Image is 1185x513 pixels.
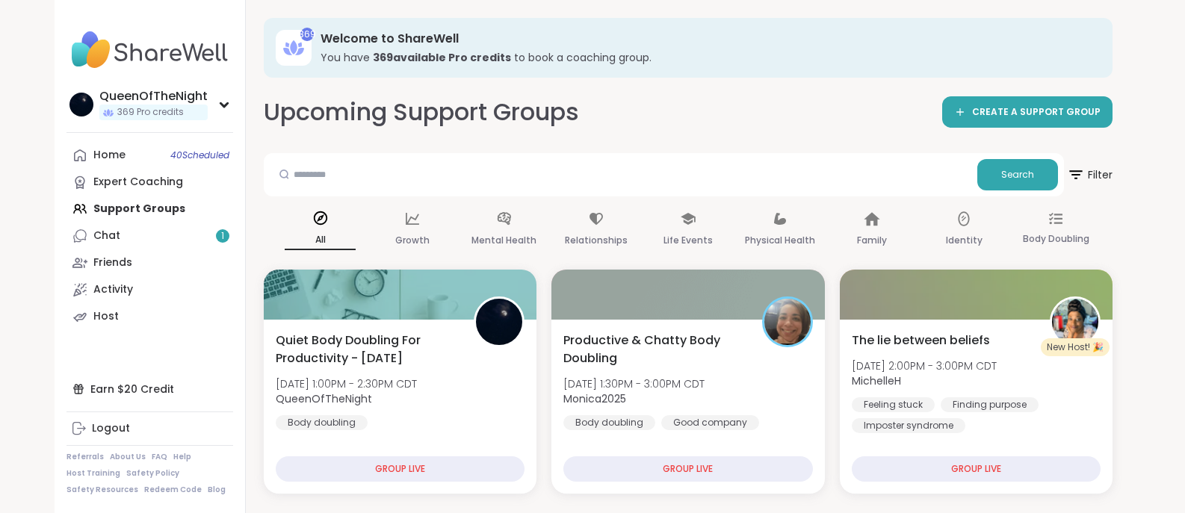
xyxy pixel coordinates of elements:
[941,397,1039,412] div: Finding purpose
[66,415,233,442] a: Logout
[565,231,628,249] p: Relationships
[395,231,430,249] p: Growth
[1041,338,1110,356] div: New Host! 🎉
[852,418,965,433] div: Imposter syndrome
[563,415,655,430] div: Body doubling
[852,358,997,373] span: [DATE] 2:00PM - 3:00PM CDT
[170,149,229,161] span: 40 Scheduled
[563,456,812,482] div: GROUP LIVE
[66,303,233,330] a: Host
[852,456,1101,482] div: GROUP LIVE
[1067,157,1113,193] span: Filter
[1052,299,1098,345] img: MichelleH
[99,88,208,105] div: QueenOfTheNight
[476,299,522,345] img: QueenOfTheNight
[745,231,815,249] p: Physical Health
[300,28,314,41] div: 369
[663,231,713,249] p: Life Events
[321,31,1092,47] h3: Welcome to ShareWell
[661,415,759,430] div: Good company
[173,452,191,462] a: Help
[221,230,224,243] span: 1
[66,376,233,402] div: Earn $20 Credit
[471,231,536,249] p: Mental Health
[264,96,579,129] h2: Upcoming Support Groups
[110,452,146,462] a: About Us
[144,485,202,495] a: Redeem Code
[276,415,368,430] div: Body doubling
[66,485,138,495] a: Safety Resources
[93,282,133,297] div: Activity
[92,421,130,436] div: Logout
[321,50,1092,65] h3: You have to book a coaching group.
[93,175,183,190] div: Expert Coaching
[852,373,901,388] b: MichelleH
[942,96,1113,128] a: CREATE A SUPPORT GROUP
[977,159,1058,190] button: Search
[66,169,233,196] a: Expert Coaching
[152,452,167,462] a: FAQ
[373,50,511,65] b: 369 available Pro credit s
[69,93,93,116] img: QueenOfTheNight
[117,106,184,119] span: 369 Pro credits
[93,255,132,270] div: Friends
[276,332,457,367] span: Quiet Body Doubling For Productivity - [DATE]
[972,106,1101,119] span: CREATE A SUPPORT GROUP
[126,468,179,479] a: Safety Policy
[66,276,233,303] a: Activity
[1001,168,1034,181] span: Search
[276,391,372,406] b: QueenOfTheNight
[563,332,745,367] span: Productive & Chatty Body Doubling
[66,24,233,76] img: ShareWell Nav Logo
[852,397,935,412] div: Feeling stuck
[276,376,417,391] span: [DATE] 1:00PM - 2:30PM CDT
[66,223,233,249] a: Chat1
[66,142,233,169] a: Home40Scheduled
[66,249,233,276] a: Friends
[563,376,705,391] span: [DATE] 1:30PM - 3:00PM CDT
[946,231,983,249] p: Identity
[93,309,119,324] div: Host
[857,231,887,249] p: Family
[276,456,525,482] div: GROUP LIVE
[93,228,120,243] div: Chat
[764,299,811,345] img: Monica2025
[1067,153,1113,196] button: Filter
[208,485,226,495] a: Blog
[66,452,104,462] a: Referrals
[1023,230,1089,248] p: Body Doubling
[66,468,120,479] a: Host Training
[285,231,356,250] p: All
[852,332,990,349] span: The lie between beliefs
[563,391,626,406] b: Monica2025
[93,148,126,163] div: Home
